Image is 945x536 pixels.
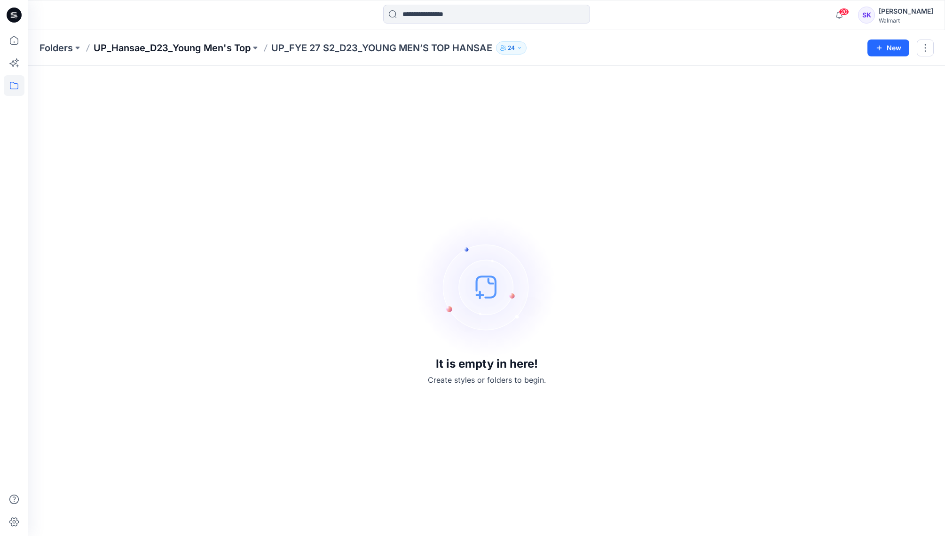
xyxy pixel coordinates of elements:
[867,39,909,56] button: New
[436,357,538,370] h3: It is empty in here!
[271,41,492,55] p: UP_FYE 27 S2_D23_YOUNG MEN’S TOP HANSAE
[839,8,849,16] span: 20
[879,17,933,24] div: Walmart
[508,43,515,53] p: 24
[496,41,527,55] button: 24
[879,6,933,17] div: [PERSON_NAME]
[858,7,875,24] div: SK
[428,374,546,386] p: Create styles or folders to begin.
[416,216,557,357] img: empty-state-image.svg
[39,41,73,55] a: Folders
[94,41,251,55] a: UP_Hansae_D23_Young Men's Top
